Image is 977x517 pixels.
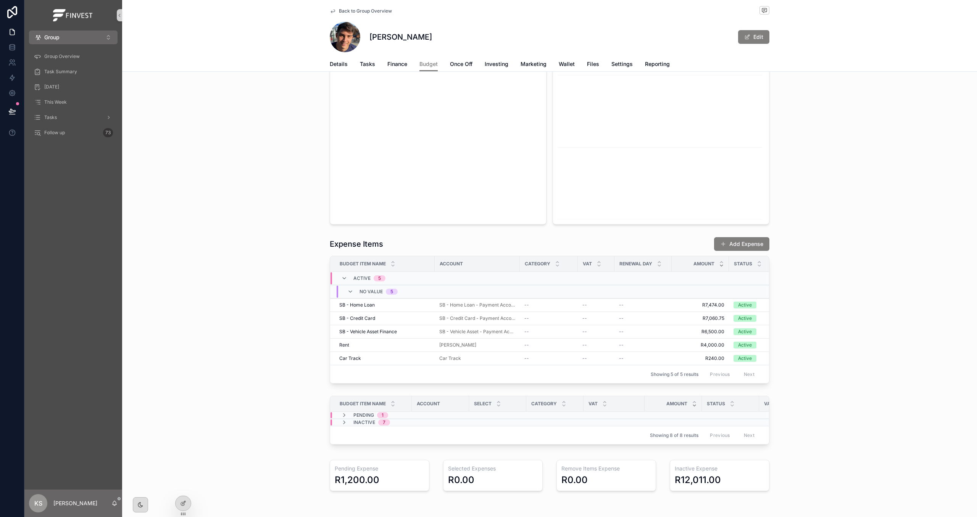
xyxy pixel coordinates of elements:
span: Tasks [44,114,57,120]
a: Reporting [645,57,670,72]
a: Settings [611,57,633,72]
a: Wallet [559,57,575,72]
span: -- [582,342,587,348]
a: Car Track [339,355,430,361]
a: -- [619,355,667,361]
a: SB - Home Loan - Payment Account [439,302,515,308]
h1: [PERSON_NAME] [369,32,432,42]
a: SB - Vehicle Asset - Payment Account [439,329,515,335]
span: Budget Item Name [340,261,386,267]
a: Back to Group Overview [330,8,392,14]
a: Tasks [29,111,118,124]
a: R7,474.00 [676,302,724,308]
a: -- [524,342,573,348]
span: SB - Credit Card [339,315,375,321]
span: Budget Item Name [340,401,386,407]
span: No value [360,289,383,295]
h3: Pending Expense [335,465,424,472]
span: Follow up [44,130,65,136]
a: Files [587,57,599,72]
a: [DATE] [29,80,118,94]
span: Car Track [339,355,361,361]
div: Active [738,302,752,308]
span: Status [734,261,752,267]
a: Task Summary [29,65,118,79]
a: Rent [339,342,430,348]
a: -- [582,355,610,361]
a: R240.00 [676,355,724,361]
span: -- [619,315,624,321]
div: R0.00 [448,474,474,486]
span: VAT [588,401,598,407]
div: R1,200.00 [335,474,379,486]
span: Account [440,261,463,267]
a: -- [582,315,610,321]
a: Budget [419,57,438,72]
div: R12,011.00 [675,474,721,486]
a: -- [619,315,667,321]
div: chart [335,73,542,220]
span: R6,500.00 [676,329,724,335]
span: Finance [387,60,407,68]
div: 5 [390,289,393,295]
span: SB - Home Loan [339,302,375,308]
span: Car Track [439,355,461,361]
span: Settings [611,60,633,68]
div: 1 [382,412,384,418]
span: This Week [44,99,67,105]
a: SB - Credit Card - Payment Account [439,315,515,321]
span: Pending [353,412,374,418]
a: R7,060.75 [676,315,724,321]
span: Status [707,401,725,407]
span: Category [531,401,557,407]
a: -- [582,329,610,335]
span: KS [34,499,42,508]
span: Inactive [353,419,375,425]
div: Active [738,342,752,348]
img: App logo [53,9,94,21]
div: R0.00 [561,474,588,486]
a: Once Off [450,57,472,72]
a: SB - Vehicle Asset Finance [339,329,430,335]
span: VAT [583,261,592,267]
span: Amount [693,261,714,267]
a: -- [524,329,573,335]
div: 5 [378,275,381,281]
span: Marketing [521,60,547,68]
span: Investing [485,60,508,68]
a: [PERSON_NAME] [439,342,476,348]
span: Select [474,401,492,407]
a: Group Overview [29,50,118,63]
span: Category [525,261,550,267]
span: -- [524,342,529,348]
span: Group [44,34,60,41]
h3: Remove Items Expense [561,465,651,472]
span: -- [524,329,529,335]
button: Edit [738,30,769,44]
div: scrollable content [24,44,122,149]
span: Task Summary [44,69,77,75]
span: -- [582,315,587,321]
a: Active [734,328,782,335]
a: -- [524,315,573,321]
h1: Expense Items [330,239,383,249]
a: -- [582,302,610,308]
span: Rent [339,342,349,348]
span: -- [619,355,624,361]
span: -- [619,342,624,348]
span: Showing 8 of 8 results [650,432,698,438]
a: Details [330,57,348,72]
span: Back to Group Overview [339,8,392,14]
a: Active [734,302,782,308]
a: -- [619,302,667,308]
span: Amount [666,401,687,407]
span: -- [582,329,587,335]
